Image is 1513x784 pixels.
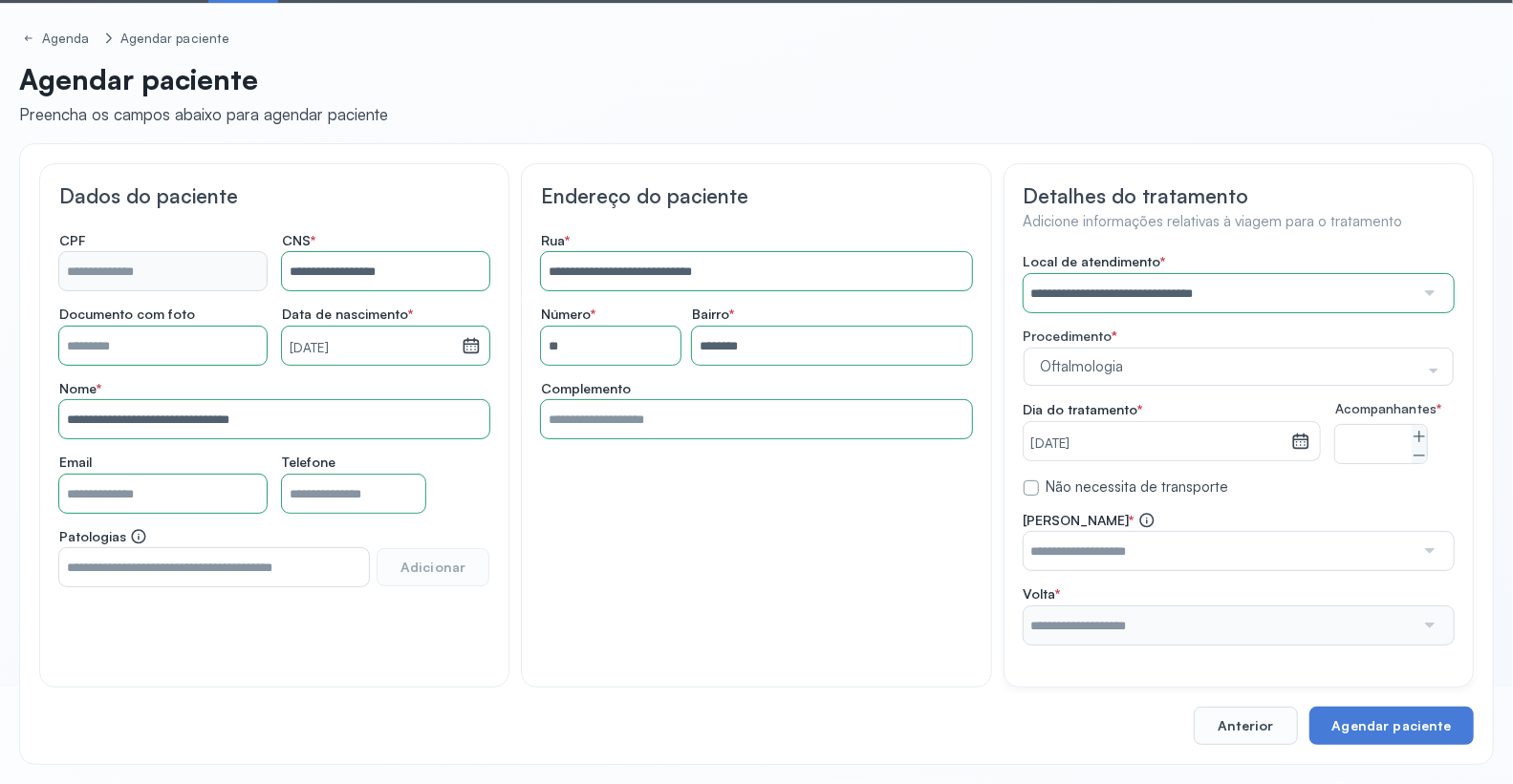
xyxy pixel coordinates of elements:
[541,183,971,208] h3: Endereço do paciente
[19,62,388,96] p: Agendar paciente
[541,380,631,397] span: Complemento
[282,232,315,249] span: CNS
[1335,401,1441,417] span: Acompanhantes
[541,306,595,323] span: Número
[42,31,94,47] div: Agenda
[59,528,147,545] span: Patologias
[1024,585,1061,603] span: Volta
[1047,478,1229,497] label: Não necessita de transporte
[117,27,234,51] a: Agendar paciente
[1024,183,1454,208] h3: Detalhes do tratamento
[1031,434,1284,454] small: [DATE]
[59,454,92,471] span: Email
[19,27,97,51] a: Agenda
[1024,401,1143,418] span: Dia do tratamento
[59,232,86,249] span: CPF
[282,454,335,471] span: Telefone
[377,548,489,586] button: Adicionar
[59,306,195,323] span: Documento com foto
[120,31,230,47] div: Agendar paciente
[1024,328,1113,344] span: Procedimento
[541,232,570,249] span: Rua
[19,104,388,124] div: Preencha os campos abaixo para agendar paciente
[1024,512,1156,529] span: [PERSON_NAME]
[1024,253,1166,270] span: Local de atendimento
[1036,357,1422,376] span: Oftalmologia
[1194,707,1297,745] button: Anterior
[290,339,454,358] small: [DATE]
[59,183,489,208] h3: Dados do paciente
[692,306,734,323] span: Bairro
[1309,707,1474,745] button: Agendar paciente
[1024,213,1454,231] h4: Adicione informações relativas à viagem para o tratamento
[282,306,413,323] span: Data de nascimento
[59,380,101,397] span: Nome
